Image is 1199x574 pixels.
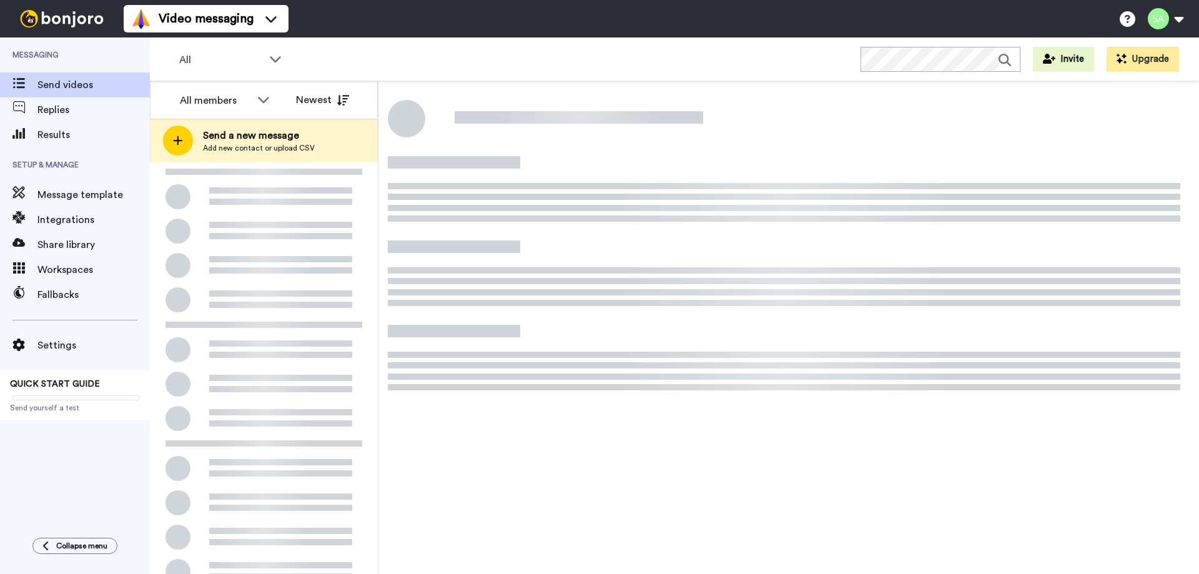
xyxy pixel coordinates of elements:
span: Send yourself a test [10,403,140,413]
span: All [179,52,263,67]
img: vm-color.svg [131,9,151,29]
span: Replies [37,102,150,117]
span: Video messaging [159,10,254,27]
span: Integrations [37,212,150,227]
span: Fallbacks [37,287,150,302]
span: Send a new message [203,128,315,143]
button: Upgrade [1107,47,1179,72]
span: Message template [37,187,150,202]
span: Add new contact or upload CSV [203,143,315,153]
button: Invite [1033,47,1094,72]
span: Results [37,127,150,142]
span: Share library [37,237,150,252]
span: Settings [37,338,150,353]
div: All members [180,93,251,108]
img: bj-logo-header-white.svg [15,10,109,27]
span: Collapse menu [56,541,107,551]
button: Collapse menu [32,538,117,554]
span: QUICK START GUIDE [10,380,100,388]
span: Workspaces [37,262,150,277]
span: Send videos [37,77,150,92]
button: Newest [287,87,358,112]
